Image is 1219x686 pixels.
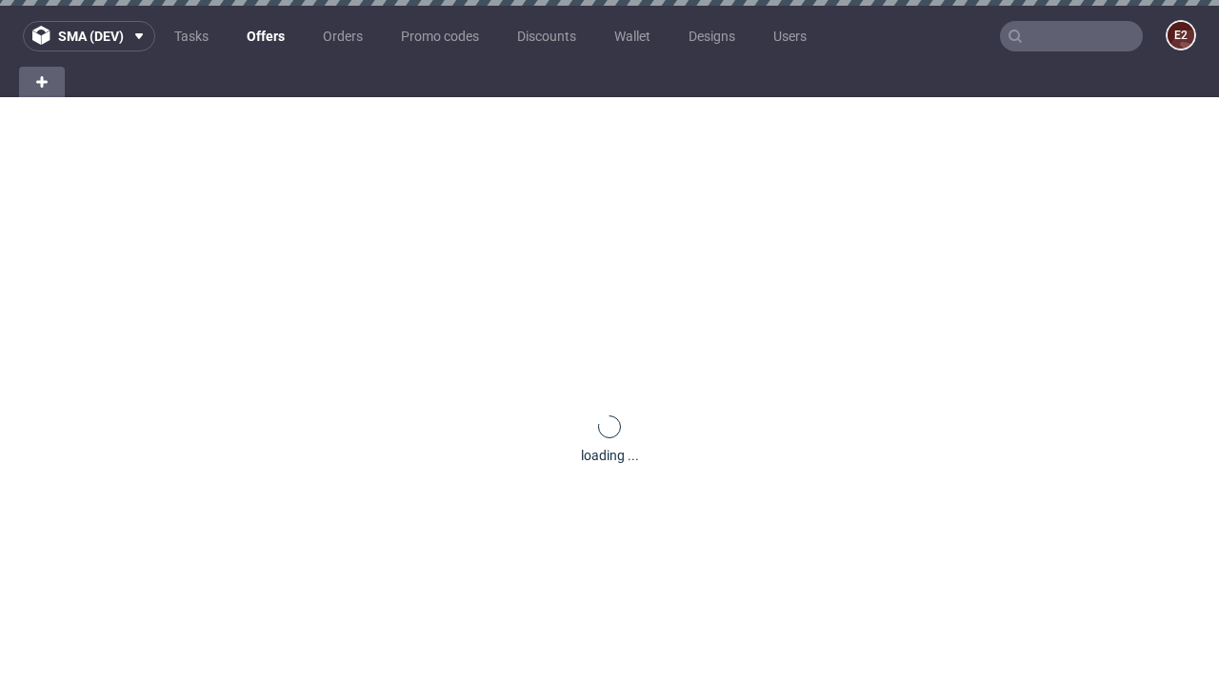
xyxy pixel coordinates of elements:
[390,21,490,51] a: Promo codes
[1168,22,1194,49] figcaption: e2
[58,30,124,43] span: sma (dev)
[677,21,747,51] a: Designs
[581,446,639,465] div: loading ...
[163,21,220,51] a: Tasks
[23,21,155,51] button: sma (dev)
[311,21,374,51] a: Orders
[762,21,818,51] a: Users
[506,21,588,51] a: Discounts
[603,21,662,51] a: Wallet
[235,21,296,51] a: Offers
